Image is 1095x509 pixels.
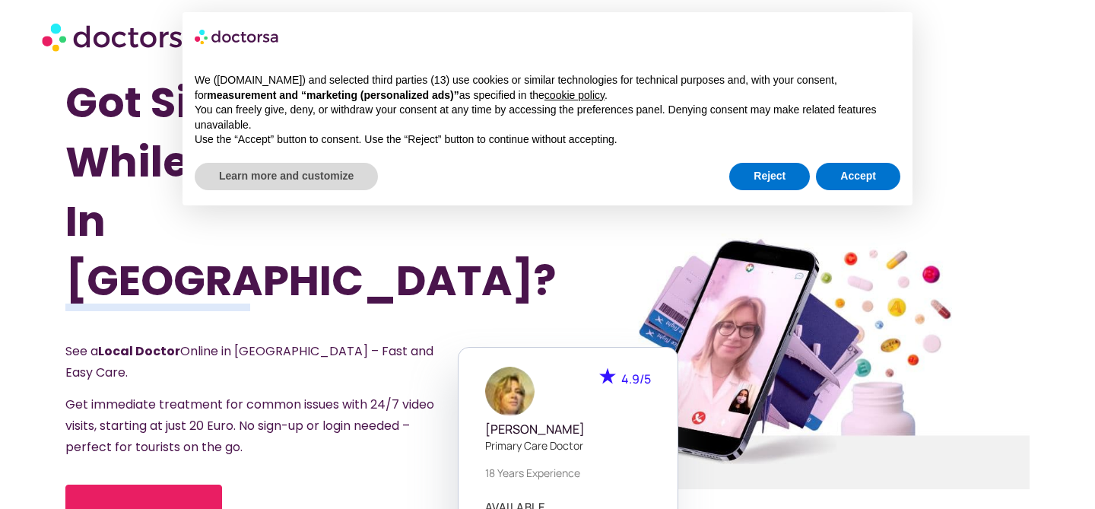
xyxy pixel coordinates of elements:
strong: Local Doctor [98,342,180,360]
h5: [PERSON_NAME] [485,422,651,437]
p: We ([DOMAIN_NAME]) and selected third parties (13) use cookies or similar technologies for techni... [195,73,900,103]
button: Accept [816,163,900,190]
p: You can freely give, deny, or withdraw your consent at any time by accessing the preferences pane... [195,103,900,132]
p: Primary care doctor [485,437,651,453]
span: 4.9/5 [621,371,651,387]
span: Get immediate treatment for common issues with 24/7 video visits, starting at just 20 Euro. No si... [65,396,434,456]
p: Use the “Accept” button to consent. Use the “Reject” button to continue without accepting. [195,132,900,148]
button: Reject [729,163,810,190]
p: 18 years experience [485,465,651,481]
img: logo [195,24,280,49]
a: cookie policy [544,89,605,101]
h1: Got Sick While Traveling In [GEOGRAPHIC_DATA]? [65,73,475,310]
span: See a Online in [GEOGRAPHIC_DATA] – Fast and Easy Care. [65,342,433,381]
strong: measurement and “marketing (personalized ads)” [207,89,459,101]
button: Learn more and customize [195,163,378,190]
